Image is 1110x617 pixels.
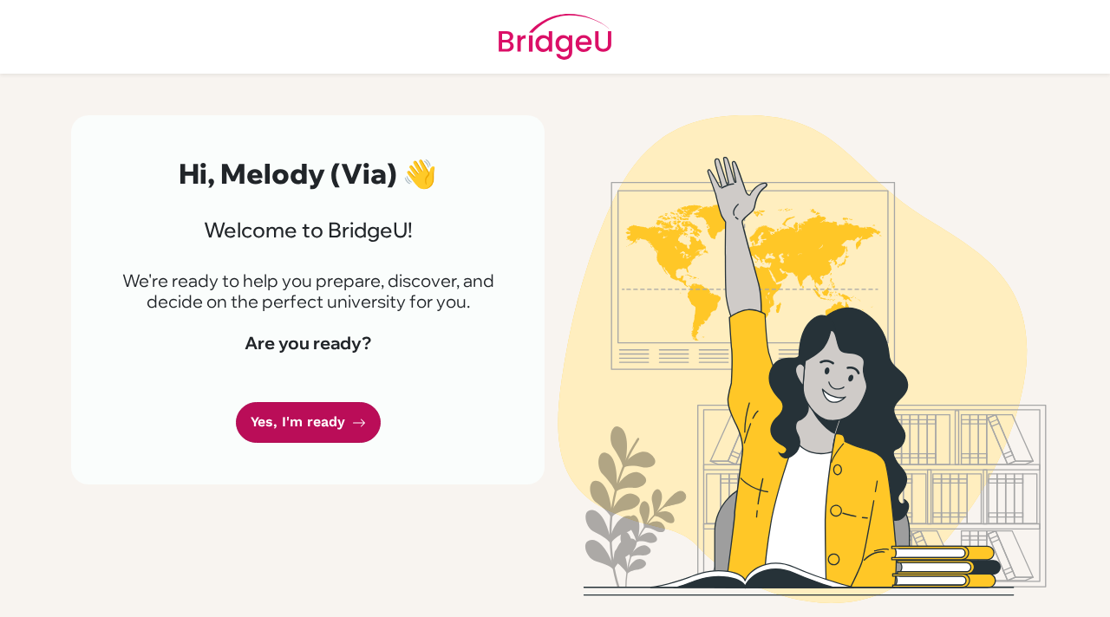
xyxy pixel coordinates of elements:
[236,402,381,443] a: Yes, I'm ready
[113,157,503,190] h2: Hi, Melody (Via) 👋
[113,270,503,312] p: We're ready to help you prepare, discover, and decide on the perfect university for you.
[113,333,503,354] h4: Are you ready?
[113,218,503,243] h3: Welcome to BridgeU!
